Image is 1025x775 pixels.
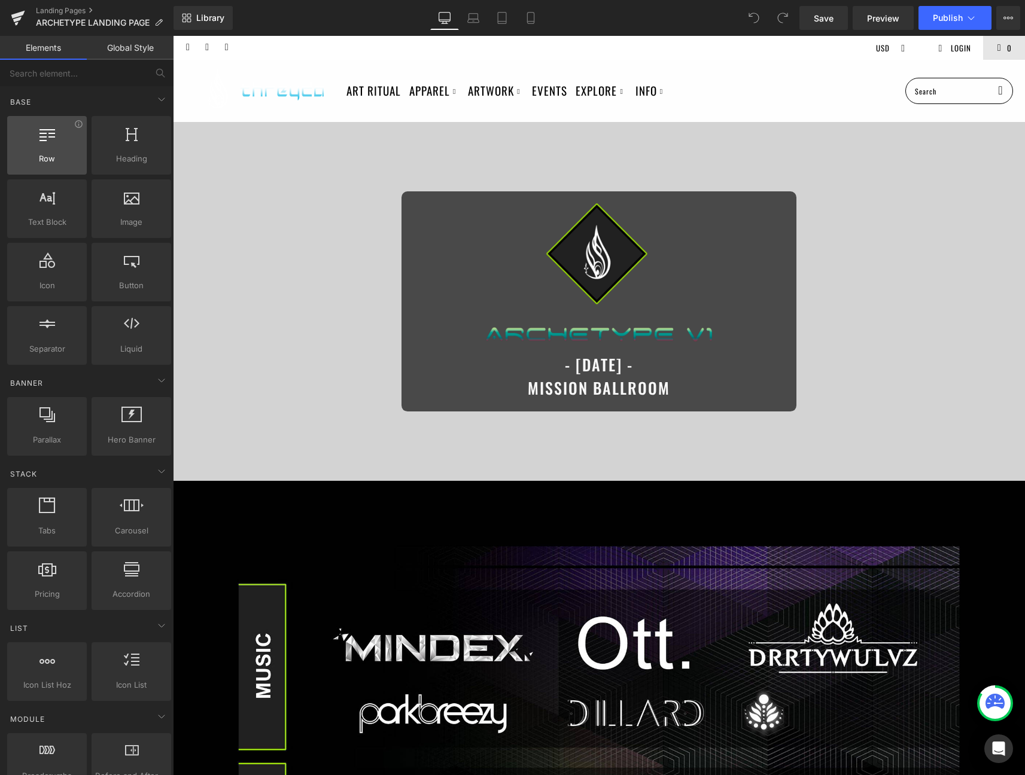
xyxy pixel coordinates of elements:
[732,42,840,68] input: Search
[516,6,545,30] a: Mobile
[918,6,991,30] button: Publish
[11,216,83,228] span: Text Block
[74,120,83,129] div: View Information
[48,7,59,16] a: Email Threyda Art and Apparel
[11,152,83,165] span: Row
[403,40,454,70] a: Explore
[11,524,83,537] span: Tabs
[28,7,39,16] a: Threyda Art and Apparel on Instagram
[771,6,795,30] button: Redo
[95,434,168,446] span: Hero Banner
[742,6,766,30] button: Undo
[95,216,168,228] span: Image
[11,588,83,600] span: Pricing
[95,679,168,691] span: Icon List
[9,713,46,725] span: Module
[459,6,488,30] a: Laptop
[359,40,394,71] a: Events
[703,6,717,18] span: USD
[95,524,168,537] span: Carousel
[867,12,899,25] span: Preview
[9,96,32,108] span: Base
[295,40,351,70] a: Artwork
[174,6,233,30] a: New Library
[11,279,83,292] span: Icon
[9,7,20,16] a: Threyda Art and Apparel on Facebook
[36,6,174,16] a: Landing Pages
[95,279,168,292] span: Button
[11,434,83,446] span: Parallax
[984,734,1013,763] div: Open Intercom Messenger
[9,623,29,634] span: List
[488,6,516,30] a: Tablet
[236,40,287,70] a: Apparel
[430,6,459,30] a: Desktop
[87,36,174,60] a: Global Style
[853,6,914,30] a: Preview
[11,343,83,355] span: Separator
[196,13,224,23] span: Library
[814,12,834,25] span: Save
[9,468,38,480] span: Stack
[95,343,168,355] span: Liquid
[24,30,162,80] img: Threyda Art and Apparel
[933,13,963,23] span: Publish
[463,40,494,70] a: Info
[355,317,497,364] span: - [DATE] - MISSION BALLROOM
[996,6,1020,30] button: More
[174,40,228,71] a: Art Ritual
[36,18,150,28] span: ARCHETYPE LANDING PAGE
[95,152,168,165] span: Heading
[95,588,168,600] span: Accordion
[9,377,44,389] span: Banner
[11,679,83,691] span: Icon List Hoz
